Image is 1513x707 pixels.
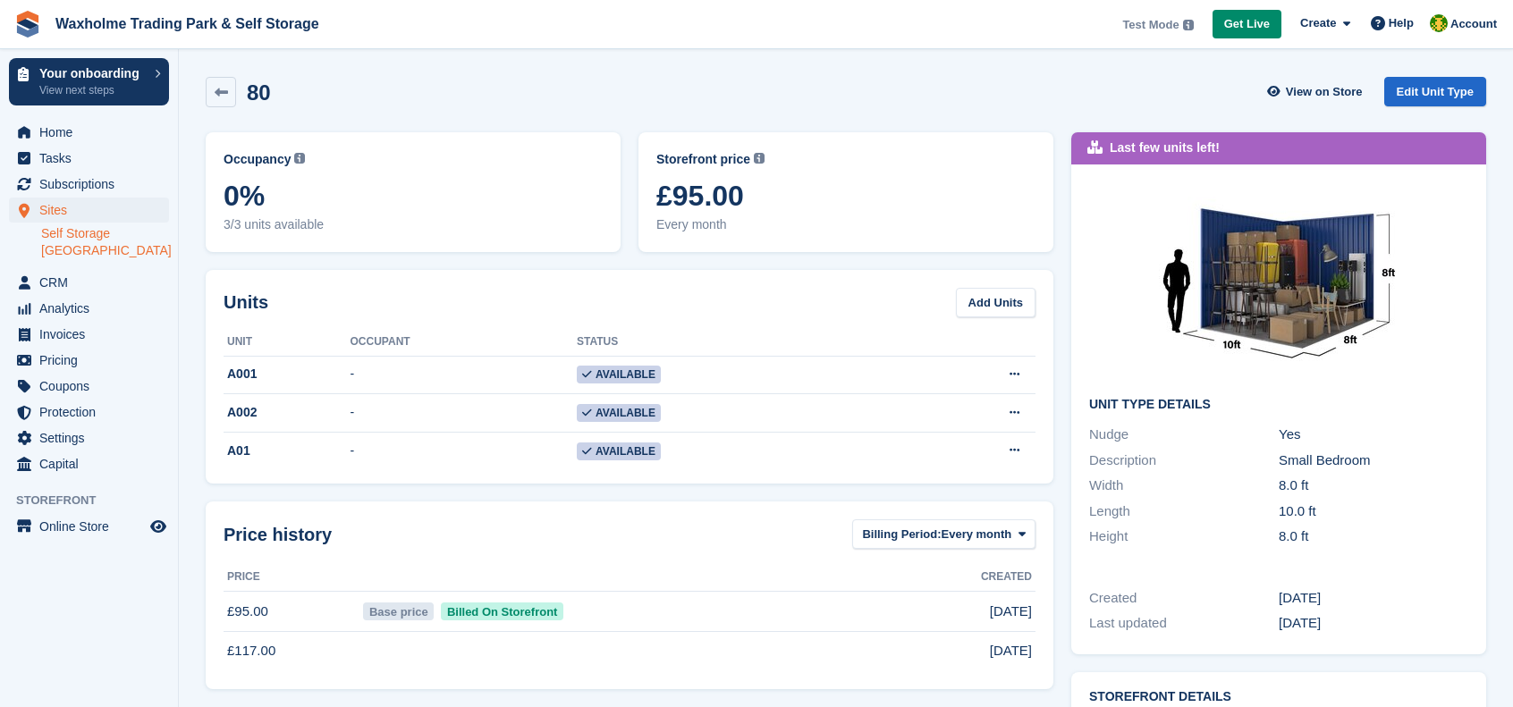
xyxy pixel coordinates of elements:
[1279,588,1468,609] div: [DATE]
[9,400,169,425] a: menu
[224,215,603,234] span: 3/3 units available
[1279,613,1468,634] div: [DATE]
[224,150,291,169] span: Occupancy
[224,592,359,632] td: £95.00
[1089,476,1279,496] div: Width
[862,526,941,543] span: Billing Period:
[247,80,271,105] h2: 80
[1089,501,1279,522] div: Length
[577,366,661,383] span: Available
[1279,450,1468,471] div: Small Bedroom
[990,602,1032,622] span: [DATE]
[9,514,169,539] a: menu
[1450,15,1497,33] span: Account
[224,631,359,670] td: £117.00
[16,492,178,509] span: Storefront
[224,403,351,422] div: A002
[48,9,326,38] a: Waxholme Trading Park & Self Storage
[9,322,169,347] a: menu
[9,296,169,321] a: menu
[224,180,603,212] span: 0%
[9,146,169,171] a: menu
[39,82,146,98] p: View next steps
[9,348,169,373] a: menu
[39,172,147,197] span: Subscriptions
[1300,14,1336,32] span: Create
[1279,526,1468,547] div: 8.0 ft
[1122,16,1179,34] span: Test Mode
[981,568,1032,585] span: Created
[1389,14,1414,32] span: Help
[1265,77,1370,106] a: View on Store
[9,58,169,105] a: Your onboarding View next steps
[41,225,169,259] a: Self Storage [GEOGRAPHIC_DATA]
[39,400,147,425] span: Protection
[852,519,1035,549] button: Billing Period: Every month
[1279,425,1468,445] div: Yes
[1089,398,1468,412] h2: Unit Type details
[9,198,169,223] a: menu
[1183,20,1194,30] img: icon-info-grey-7440780725fd019a000dd9b08b2336e03edf1995a4989e88bcd33f0948082b44.svg
[224,365,351,383] div: A001
[577,442,661,460] span: Available
[224,289,268,316] h2: Units
[14,11,41,38] img: stora-icon-8386f47178a22dfd0bd8f6a31ec36ba5ce8667c1dd55bd0f319d3a0aa187defe.svg
[39,425,147,450] span: Settings
[1145,182,1413,383] img: 10%20x%208%20ft.jpg
[39,67,146,80] p: Your onboarding
[1384,77,1486,106] a: Edit Unit Type
[9,270,169,295] a: menu
[9,172,169,197] a: menu
[39,296,147,321] span: Analytics
[1279,476,1468,496] div: 8.0 ft
[577,404,661,422] span: Available
[224,563,359,592] th: Price
[577,328,894,357] th: Status
[1089,588,1279,609] div: Created
[1089,613,1279,634] div: Last updated
[39,514,147,539] span: Online Store
[9,120,169,145] a: menu
[351,394,578,433] td: -
[39,120,147,145] span: Home
[942,526,1012,543] span: Every month
[9,451,169,476] a: menu
[224,328,351,357] th: Unit
[1279,501,1468,522] div: 10.0 ft
[656,150,750,169] span: Storefront price
[294,153,305,164] img: icon-info-grey-7440780725fd019a000dd9b08b2336e03edf1995a4989e88bcd33f0948082b44.svg
[9,425,169,450] a: menu
[1286,83,1363,101] span: View on Store
[39,348,147,373] span: Pricing
[39,146,147,171] span: Tasks
[656,180,1035,212] span: £95.00
[224,521,332,548] span: Price history
[39,374,147,399] span: Coupons
[1110,139,1220,157] div: Last few units left!
[990,641,1032,661] span: [DATE]
[1089,690,1468,704] h2: Storefront Details
[754,153,765,164] img: icon-info-grey-7440780725fd019a000dd9b08b2336e03edf1995a4989e88bcd33f0948082b44.svg
[224,442,351,460] div: A01
[656,215,1035,234] span: Every month
[956,288,1035,317] a: Add Units
[363,602,434,620] span: Base price
[39,322,147,347] span: Invoices
[1089,526,1279,547] div: Height
[148,516,169,537] a: Preview store
[1089,425,1279,445] div: Nudge
[1213,10,1281,39] a: Get Live
[39,451,147,476] span: Capital
[9,374,169,399] a: menu
[1430,14,1448,32] img: Waxholme Self Storage
[39,198,147,223] span: Sites
[441,602,563,620] span: Billed On Storefront
[39,270,147,295] span: CRM
[351,432,578,469] td: -
[1089,450,1279,471] div: Description
[351,328,578,357] th: Occupant
[1224,15,1270,33] span: Get Live
[351,356,578,394] td: -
